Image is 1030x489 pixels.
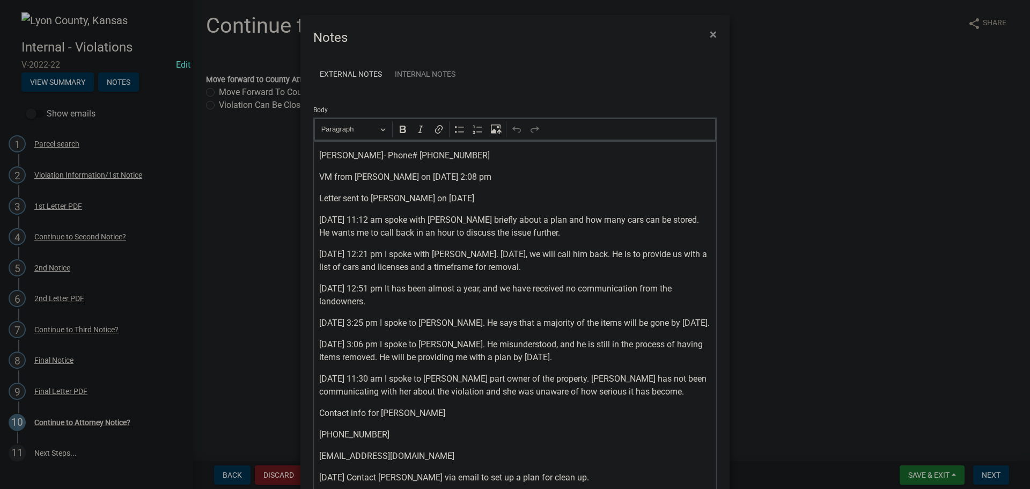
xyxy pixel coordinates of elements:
[319,282,711,308] p: [DATE] 12:51 pm It has been almost a year, and we have received no communication from the landown...
[315,119,715,140] div: Editor toolbar
[321,123,377,136] span: Paragraph
[313,58,388,91] a: External Notes
[319,192,711,205] p: Letter sent to [PERSON_NAME] on [DATE]
[319,407,711,420] p: Contact info for [PERSON_NAME]
[319,248,711,274] p: [DATE] 12:21 pm I spoke with [PERSON_NAME]. [DATE], we will call him back. He is to provide us wi...
[319,428,711,441] p: [PHONE_NUMBER]
[319,450,711,463] p: [EMAIL_ADDRESS][DOMAIN_NAME]
[313,107,328,113] label: Body
[317,121,390,137] button: Paragraph, Heading
[313,28,348,47] h4: Notes
[701,19,725,49] button: Close
[319,214,711,239] p: [DATE] 11:12 am spoke with [PERSON_NAME] briefly about a plan and how many cars can be stored. He...
[319,338,711,364] p: [DATE] 3:06 pm I spoke to [PERSON_NAME]. He misunderstood, and he is still in the process of havi...
[710,27,717,42] span: ×
[319,149,711,162] p: [PERSON_NAME]- Phone# [PHONE_NUMBER]
[319,317,711,330] p: [DATE] 3:25 pm I spoke to [PERSON_NAME]. He says that a majority of the items will be gone by [DA...
[319,171,711,184] p: VM from [PERSON_NAME] on [DATE] 2:08 pm
[319,471,711,484] p: [DATE] Contact [PERSON_NAME] via email to set up a plan for clean up.
[319,373,711,398] p: [DATE] 11:30 am I spoke to [PERSON_NAME] part owner of the property. [PERSON_NAME] has not been c...
[388,58,462,91] a: Internal Notes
